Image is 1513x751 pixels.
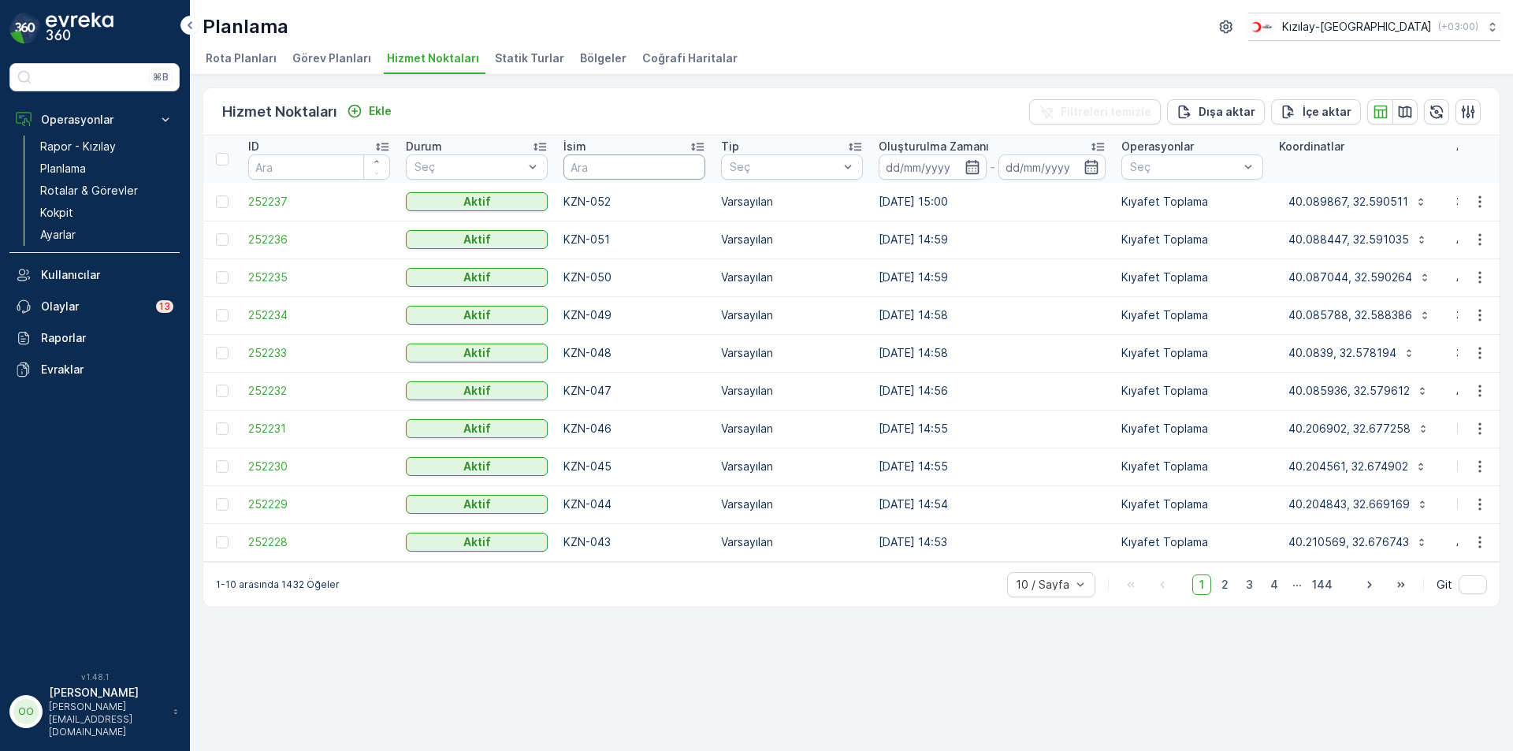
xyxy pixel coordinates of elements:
div: OO [13,699,39,724]
p: 13 [159,300,170,313]
p: Adres [1456,139,1489,154]
a: Planlama [34,158,180,180]
span: 4 [1263,574,1285,595]
div: Toggle Row Selected [216,460,229,473]
p: Rotalar & Görevler [40,183,138,199]
p: Koordinatlar [1279,139,1344,154]
a: 252230 [248,459,390,474]
p: Aktif [463,194,491,210]
td: [DATE] 14:56 [871,372,1113,410]
a: Ayarlar [34,224,180,246]
button: Operasyonlar [9,104,180,136]
span: Hizmet Noktaları [387,50,479,66]
a: 252235 [248,270,390,285]
div: Toggle Row Selected [216,422,229,435]
td: Varsayılan [713,258,871,296]
span: 3 [1239,574,1260,595]
input: Ara [248,154,390,180]
p: Aktif [463,421,491,437]
p: Seç [1130,159,1239,175]
p: Planlama [203,14,288,39]
td: KZN-051 [556,221,713,258]
button: 40.0839, 32.578194 [1279,340,1425,366]
p: Aktif [463,383,491,399]
p: İsim [563,139,586,154]
td: Varsayılan [713,296,871,334]
p: ID [248,139,259,154]
td: KZN-050 [556,258,713,296]
input: Ara [563,154,705,180]
td: Kıyafet Toplama [1113,523,1271,561]
td: [DATE] 14:58 [871,334,1113,372]
td: KZN-045 [556,448,713,485]
a: Kokpit [34,202,180,224]
a: Raporlar [9,322,180,354]
div: Toggle Row Selected [216,309,229,322]
p: 40.210569, 32.676743 [1288,534,1409,550]
a: 252237 [248,194,390,210]
td: Kıyafet Toplama [1113,221,1271,258]
p: 40.088447, 32.591035 [1288,232,1409,247]
p: 40.204843, 32.669169 [1288,496,1410,512]
td: [DATE] 14:58 [871,296,1113,334]
button: Dışa aktar [1167,99,1265,125]
td: [DATE] 14:59 [871,221,1113,258]
div: Toggle Row Selected [216,536,229,548]
button: 40.204561, 32.674902 [1279,454,1437,479]
span: 2 [1214,574,1236,595]
td: [DATE] 14:53 [871,523,1113,561]
td: Varsayılan [713,221,871,258]
button: 40.085788, 32.588386 [1279,303,1441,328]
span: Rota Planları [206,50,277,66]
button: Filtreleri temizle [1029,99,1161,125]
p: 40.085788, 32.588386 [1288,307,1412,323]
td: [DATE] 14:55 [871,410,1113,448]
button: 40.087044, 32.590264 [1279,265,1441,290]
p: Kızılay-[GEOGRAPHIC_DATA] [1282,19,1432,35]
span: Bölgeler [580,50,626,66]
a: Rapor - Kızılay [34,136,180,158]
td: [DATE] 15:00 [871,183,1113,221]
td: Kıyafet Toplama [1113,372,1271,410]
td: Kıyafet Toplama [1113,485,1271,523]
span: Git [1437,577,1452,593]
p: Operasyonlar [41,112,148,128]
p: Kullanıcılar [41,267,173,283]
span: Statik Turlar [495,50,564,66]
p: Dışa aktar [1199,104,1255,120]
p: Olaylar [41,299,147,314]
td: Varsayılan [713,448,871,485]
p: Aktif [463,270,491,285]
td: Kıyafet Toplama [1113,258,1271,296]
a: 252228 [248,534,390,550]
span: 1 [1192,574,1211,595]
p: Hizmet Noktaları [222,101,337,123]
td: KZN-052 [556,183,713,221]
a: 252234 [248,307,390,323]
td: Varsayılan [713,485,871,523]
a: 252236 [248,232,390,247]
td: Kıyafet Toplama [1113,448,1271,485]
td: [DATE] 14:59 [871,258,1113,296]
p: 1-10 arasında 1432 Öğeler [216,578,340,591]
a: Olaylar13 [9,291,180,322]
button: Aktif [406,457,548,476]
button: 40.089867, 32.590511 [1279,189,1437,214]
p: 40.0839, 32.578194 [1288,345,1396,361]
p: Rapor - Kızılay [40,139,116,154]
td: [DATE] 14:54 [871,485,1113,523]
p: [PERSON_NAME] [49,685,165,701]
p: Oluşturulma Zamanı [879,139,989,154]
span: 252232 [248,383,390,399]
input: dd/mm/yyyy [998,154,1106,180]
span: 144 [1305,574,1340,595]
p: Aktif [463,534,491,550]
td: Varsayılan [713,410,871,448]
button: Aktif [406,419,548,438]
button: 40.206902, 32.677258 [1279,416,1439,441]
div: Toggle Row Selected [216,233,229,246]
p: Aktif [463,496,491,512]
a: Rotalar & Görevler [34,180,180,202]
